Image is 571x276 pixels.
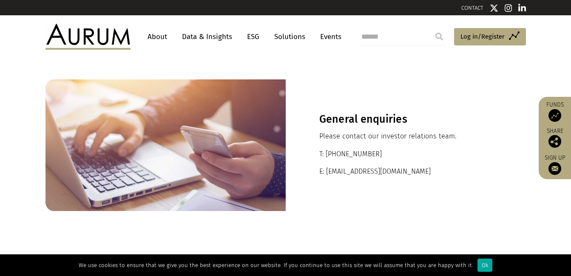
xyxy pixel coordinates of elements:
[518,4,526,12] img: Linkedin icon
[319,113,492,126] h3: General enquiries
[460,31,505,42] span: Log in/Register
[243,29,264,45] a: ESG
[461,5,483,11] a: CONTACT
[477,259,492,272] div: Ok
[505,4,512,12] img: Instagram icon
[548,162,561,175] img: Sign up to our newsletter
[548,135,561,148] img: Share this post
[316,29,341,45] a: Events
[270,29,310,45] a: Solutions
[143,29,171,45] a: About
[431,28,448,45] input: Submit
[319,149,492,160] p: T: [PHONE_NUMBER]
[543,128,567,148] div: Share
[454,28,526,46] a: Log in/Register
[490,4,498,12] img: Twitter icon
[543,101,567,122] a: Funds
[178,29,236,45] a: Data & Insights
[548,109,561,122] img: Access Funds
[45,24,131,49] img: Aurum
[543,154,567,175] a: Sign up
[319,166,492,177] p: E: [EMAIL_ADDRESS][DOMAIN_NAME]
[319,131,492,142] p: Please contact our investor relations team.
